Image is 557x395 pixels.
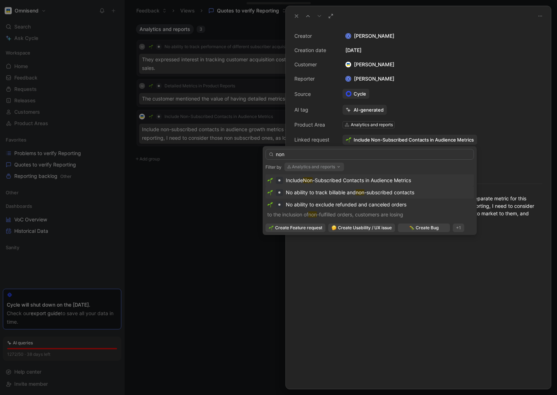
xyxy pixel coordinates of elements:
button: Analytics and reports [284,163,344,171]
span: -subscribed contacts [364,189,414,195]
mark: non [308,211,317,217]
div: Filter by [265,164,282,170]
img: 🐛 [409,225,414,230]
span: No ability to track billable and [286,189,356,195]
mark: Non [303,177,313,183]
img: 🌱 [267,178,273,183]
span: Create Feature request [275,224,322,231]
span: -Subscribed Contacts in Audience Metrics [313,177,411,183]
div: +1 [453,224,464,232]
p: to the inclusion of -fulfilled orders, customers are losing [267,210,472,219]
img: 🤔 [331,225,336,230]
img: 🌱 [269,225,274,230]
span: Create Usability / UX issue [338,224,392,231]
img: 🌱 [267,190,273,195]
img: 🌱 [267,202,273,207]
mark: non [356,189,364,195]
span: Create Bug [416,224,439,231]
span: No ability to exclude refunded and canceled orders [286,201,406,207]
input: Search... [265,149,474,160]
span: Include [286,177,303,183]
